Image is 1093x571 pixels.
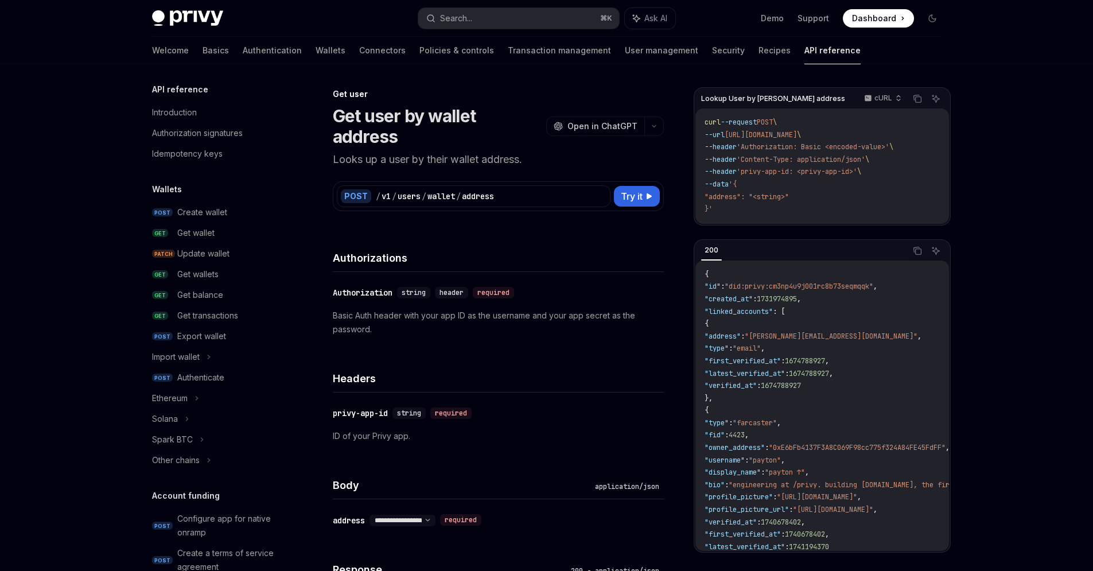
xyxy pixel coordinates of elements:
a: GETGet wallets [143,264,290,285]
span: "verified_at" [705,381,757,390]
span: 1740678402 [785,530,825,539]
h4: Headers [333,371,664,386]
span: header [439,288,464,297]
img: dark logo [152,10,223,26]
span: --url [705,130,725,139]
div: Update wallet [177,247,230,261]
h4: Body [333,477,590,493]
span: : [ [773,307,785,316]
span: \ [797,130,801,139]
a: Demo [761,13,784,24]
span: "profile_picture" [705,492,773,502]
span: "type" [705,418,729,428]
span: \ [865,155,869,164]
span: string [397,409,421,418]
span: POST [152,332,173,341]
span: "linked_accounts" [705,307,773,316]
div: address [462,191,494,202]
span: : [773,492,777,502]
div: Get transactions [177,309,238,323]
a: Introduction [143,102,290,123]
a: GETGet wallet [143,223,290,243]
span: "payton ↑" [765,468,805,477]
span: GET [152,270,168,279]
span: , [805,468,809,477]
a: API reference [804,37,861,64]
span: "farcaster" [733,418,777,428]
div: / [376,191,380,202]
h5: Wallets [152,182,182,196]
div: Ethereum [152,391,188,405]
span: "email" [733,344,761,353]
span: curl [705,118,721,127]
div: privy-app-id [333,407,388,419]
button: Open in ChatGPT [546,116,644,136]
span: 1741194370 [789,542,829,551]
div: / [456,191,461,202]
div: Get wallets [177,267,219,281]
span: , [825,530,829,539]
span: 4423 [729,430,745,440]
span: "latest_verified_at" [705,542,785,551]
span: --header [705,167,737,176]
span: "payton" [749,456,781,465]
span: : [721,282,725,291]
a: Support [798,13,829,24]
span: , [797,294,801,304]
span: \ [857,167,861,176]
span: Ask AI [644,13,667,24]
div: Get balance [177,288,223,302]
a: Security [712,37,745,64]
span: , [829,369,833,378]
span: Open in ChatGPT [567,121,637,132]
a: POSTConfigure app for native onramp [143,508,290,543]
span: : [765,443,769,452]
span: POST [152,556,173,565]
p: Looks up a user by their wallet address. [333,152,664,168]
div: required [440,514,481,526]
h5: Account funding [152,489,220,503]
span: : [725,480,729,490]
a: Idempotency keys [143,143,290,164]
span: "owner_address" [705,443,765,452]
h1: Get user by wallet address [333,106,542,147]
div: POST [341,189,371,203]
button: Search...⌘K [418,8,619,29]
span: GET [152,229,168,238]
div: Other chains [152,453,200,467]
div: / [392,191,396,202]
span: , [825,356,829,366]
span: , [761,344,765,353]
div: Search... [440,11,472,25]
div: Import wallet [152,350,200,364]
a: Authorization signatures [143,123,290,143]
span: string [402,288,426,297]
span: '{ [729,180,737,189]
span: "profile_picture_url" [705,505,789,514]
span: 'Content-Type: application/json' [737,155,865,164]
button: Copy the contents from the code block [910,91,925,106]
span: \ [773,118,777,127]
button: cURL [858,89,907,108]
span: GET [152,291,168,300]
span: : [753,294,757,304]
a: POSTAuthenticate [143,367,290,388]
a: Connectors [359,37,406,64]
span: "first_verified_at" [705,356,781,366]
div: Configure app for native onramp [177,512,283,539]
span: "username" [705,456,745,465]
a: User management [625,37,698,64]
span: : [729,418,733,428]
span: , [745,430,749,440]
span: : [745,456,749,465]
span: "fid" [705,430,725,440]
span: , [946,443,950,452]
div: wallet [427,191,455,202]
span: "created_at" [705,294,753,304]
div: Get user [333,88,664,100]
button: Ask AI [625,8,675,29]
span: , [873,282,877,291]
span: : [761,468,765,477]
div: users [398,191,421,202]
span: : [781,530,785,539]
